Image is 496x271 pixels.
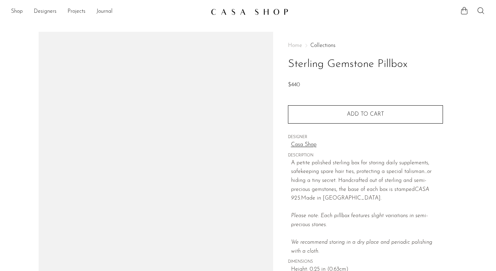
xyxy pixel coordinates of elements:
span: $440 [288,82,300,88]
i: We recommend storing in a dry place and periodic polishing with a cloth. [291,240,432,254]
a: Projects [68,7,85,16]
span: Home [288,43,302,48]
p: A petite polished sterling box for storing daily supplements, safekeeping spare hair ties, protec... [291,159,443,256]
em: Please note: Each pillbox features slight variations in semi-precious stones. [291,213,432,254]
nav: Breadcrumbs [288,43,443,48]
h1: Sterling Gemstone Pillbox [288,56,443,73]
span: DESIGNER [288,134,443,141]
ul: NEW HEADER MENU [11,6,205,18]
nav: Desktop navigation [11,6,205,18]
a: Shop [11,7,23,16]
a: Collections [310,43,335,48]
span: DIMENSIONS [288,259,443,265]
button: Add to cart [288,105,443,123]
a: Casa Shop [291,141,443,149]
span: Add to cart [347,112,384,117]
a: Designers [34,7,56,16]
a: Journal [96,7,113,16]
span: DESCRIPTION [288,153,443,159]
